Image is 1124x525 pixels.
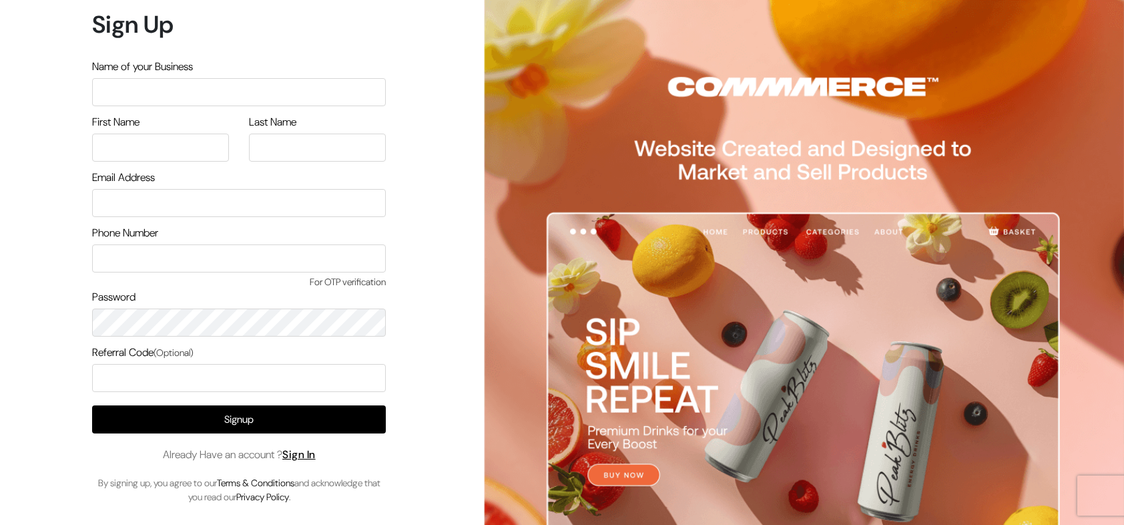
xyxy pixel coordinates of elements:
span: For OTP verification [92,275,386,289]
label: First Name [92,114,139,130]
button: Signup [92,405,386,433]
label: Referral Code [92,345,194,361]
a: Terms & Conditions [217,477,294,489]
h1: Sign Up [92,10,386,39]
label: Name of your Business [92,59,193,75]
span: Already Have an account ? [163,447,316,463]
a: Privacy Policy [236,491,289,503]
a: Sign In [282,448,316,462]
span: (Optional) [154,347,194,359]
label: Password [92,289,135,305]
label: Phone Number [92,225,158,241]
p: By signing up, you agree to our and acknowledge that you read our . [92,476,386,504]
label: Email Address [92,170,155,186]
label: Last Name [249,114,296,130]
